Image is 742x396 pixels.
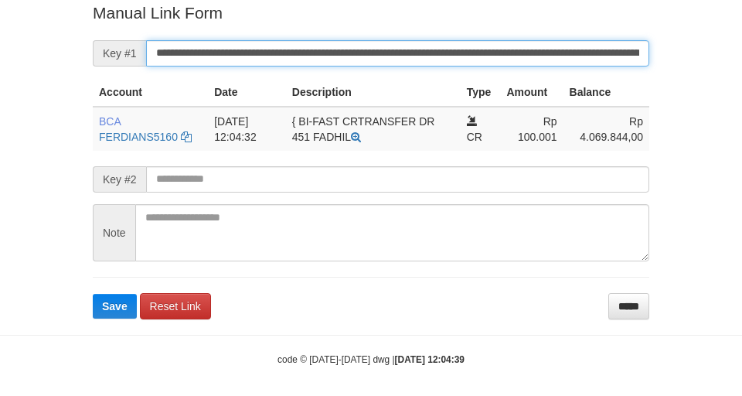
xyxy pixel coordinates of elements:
td: [DATE] 12:04:32 [208,107,286,151]
th: Date [208,78,286,107]
th: Balance [563,78,649,107]
td: Rp 4.069.844,00 [563,107,649,151]
a: Copy FERDIANS5160 to clipboard [181,131,192,143]
span: BCA [99,115,121,128]
a: Reset Link [140,293,211,319]
td: Rp 100.001 [500,107,563,151]
span: Note [93,204,135,261]
strong: [DATE] 12:04:39 [395,354,465,365]
small: code © [DATE]-[DATE] dwg | [277,354,465,365]
span: CR [467,131,482,143]
span: Key #2 [93,166,146,193]
p: Manual Link Form [93,2,649,24]
th: Account [93,78,208,107]
span: Reset Link [150,300,201,312]
td: { BI-FAST CRTRANSFER DR 451 FADHIL [286,107,461,151]
span: Key #1 [93,40,146,67]
th: Type [461,78,501,107]
th: Amount [500,78,563,107]
a: FERDIANS5160 [99,131,178,143]
th: Description [286,78,461,107]
span: Save [102,300,128,312]
button: Save [93,294,137,319]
